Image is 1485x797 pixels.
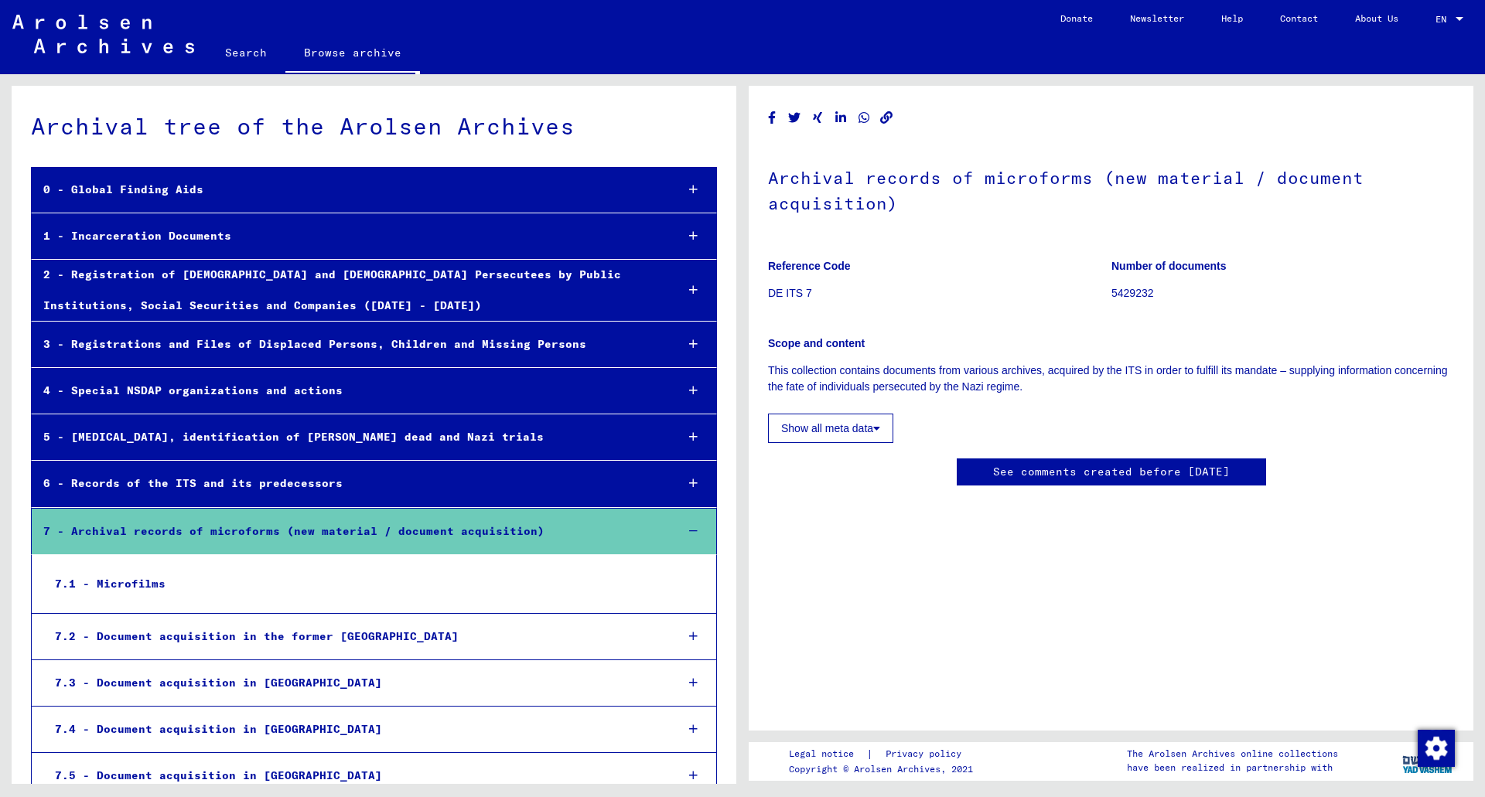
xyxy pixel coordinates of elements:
p: have been realized in partnership with [1127,761,1338,775]
p: This collection contains documents from various archives, acquired by the ITS in order to fulfill... [768,363,1454,395]
button: Copy link [879,108,895,128]
div: 3 - Registrations and Files of Displaced Persons, Children and Missing Persons [32,329,664,359]
p: The Arolsen Archives online collections [1127,747,1338,761]
div: 7.5 - Document acquisition in [GEOGRAPHIC_DATA] [43,761,664,791]
h1: Archival records of microforms (new material / document acquisition) [768,142,1454,236]
div: 1 - Incarceration Documents [32,221,664,251]
img: Arolsen_neg.svg [12,15,194,53]
div: Archival tree of the Arolsen Archives [31,109,717,144]
div: 6 - Records of the ITS and its predecessors [32,468,664,499]
p: DE ITS 7 [768,285,1111,301]
div: 7.3 - Document acquisition in [GEOGRAPHIC_DATA] [43,668,664,698]
div: 7 - Archival records of microforms (new material / document acquisition) [32,516,664,547]
p: 5429232 [1111,285,1454,301]
img: yv_logo.png [1399,741,1457,780]
a: Legal notice [789,746,866,762]
a: Browse archive [285,34,420,74]
div: 7.1 - Microfilms [43,569,662,599]
button: Share on WhatsApp [856,108,872,128]
div: 0 - Global Finding Aids [32,175,664,205]
button: Share on Twitter [787,108,803,128]
b: Scope and content [768,337,865,349]
div: 2 - Registration of [DEMOGRAPHIC_DATA] and [DEMOGRAPHIC_DATA] Persecutees by Public Institutions,... [32,260,664,320]
button: Share on Xing [810,108,826,128]
a: Search [207,34,285,71]
div: | [789,746,980,762]
button: Show all meta data [768,414,893,443]
mat-select-trigger: EN [1435,13,1446,25]
div: 5 - [MEDICAL_DATA], identification of [PERSON_NAME] dead and Nazi trials [32,422,664,452]
div: 4 - Special NSDAP organizations and actions [32,376,664,406]
img: Zustimmung ändern [1418,730,1455,767]
p: Copyright © Arolsen Archives, 2021 [789,762,980,776]
button: Share on LinkedIn [833,108,849,128]
a: Privacy policy [873,746,980,762]
a: See comments created before [DATE] [993,464,1230,480]
b: Number of documents [1111,260,1227,272]
div: 7.2 - Document acquisition in the former [GEOGRAPHIC_DATA] [43,622,664,652]
button: Share on Facebook [764,108,780,128]
b: Reference Code [768,260,851,272]
div: 7.4 - Document acquisition in [GEOGRAPHIC_DATA] [43,714,664,744]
